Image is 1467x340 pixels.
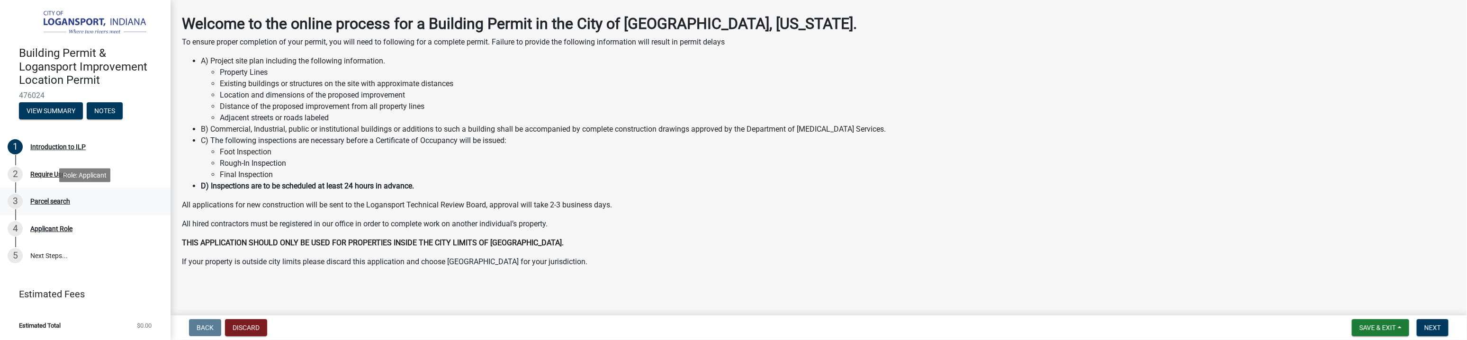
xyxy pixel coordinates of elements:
div: Role: Applicant [59,168,110,182]
p: All applications for new construction will be sent to the Logansport Technical Review Board, appr... [182,199,1456,211]
div: 1 [8,139,23,154]
wm-modal-confirm: Summary [19,107,83,115]
li: Existing buildings or structures on the site with approximate distances [220,78,1456,89]
strong: Welcome to the online process for a Building Permit in the City of [GEOGRAPHIC_DATA], [US_STATE]. [182,15,857,33]
div: 3 [8,194,23,209]
strong: THIS APPLICATION SHOULD ONLY BE USED FOR PROPERTIES INSIDE THE CITY LIMITS OF [GEOGRAPHIC_DATA]. [182,238,564,247]
span: Back [197,324,214,331]
li: Distance of the proposed improvement from all property lines [220,101,1456,112]
li: A) Project site plan including the following information. [201,55,1456,124]
div: 2 [8,167,23,182]
span: Save & Exit [1359,324,1396,331]
a: Estimated Fees [8,285,155,304]
h4: Building Permit & Logansport Improvement Location Permit [19,46,163,87]
wm-modal-confirm: Notes [87,107,123,115]
li: Location and dimensions of the proposed improvement [220,89,1456,101]
div: 5 [8,248,23,263]
li: Foot Inspection [220,146,1456,158]
li: Final Inspection [220,169,1456,180]
button: Back [189,319,221,336]
li: Adjacent streets or roads labeled [220,112,1456,124]
button: Next [1417,319,1449,336]
div: Require User [30,171,67,178]
strong: D) Inspections are to be scheduled at least 24 hours in advance. [201,181,414,190]
li: B) Commercial, Industrial, public or institutional buildings or additions to such a building shal... [201,124,1456,135]
button: Discard [225,319,267,336]
div: Parcel search [30,198,70,205]
div: 4 [8,221,23,236]
span: $0.00 [137,322,152,329]
div: Introduction to ILP [30,143,86,150]
span: 476024 [19,91,152,100]
p: If your property is outside city limits please discard this application and choose [GEOGRAPHIC_DA... [182,256,1456,268]
span: Next [1424,324,1441,331]
li: Rough-In Inspection [220,158,1456,169]
span: Estimated Total [19,322,61,329]
li: Property Lines [220,67,1456,78]
img: City of Logansport, Indiana [19,10,155,36]
li: C) The following inspections are necessary before a Certificate of Occupancy will be issued: [201,135,1456,180]
div: Applicant Role [30,225,72,232]
button: Notes [87,102,123,119]
button: Save & Exit [1352,319,1409,336]
p: All hired contractors must be registered in our office in order to complete work on another indiv... [182,218,1456,230]
button: View Summary [19,102,83,119]
p: To ensure proper completion of your permit, you will need to following for a complete permit. Fai... [182,36,1456,48]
